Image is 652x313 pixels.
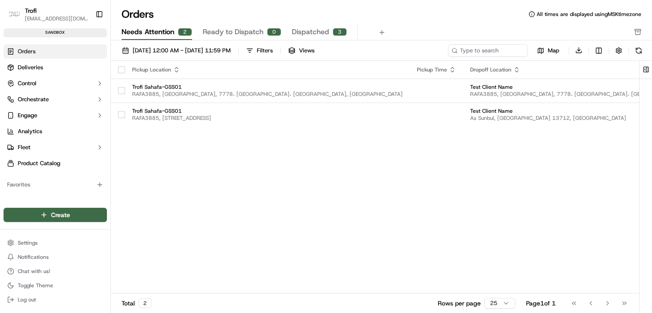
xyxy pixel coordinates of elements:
button: Log out [4,293,107,306]
div: We're available if you need us! [30,94,112,101]
div: 0 [267,28,281,36]
button: Views [284,44,318,57]
button: Toggle Theme [4,279,107,292]
span: Notifications [18,254,49,261]
a: 💻API Documentation [71,125,146,141]
span: Chat with us! [18,268,50,275]
span: Needs Attention [122,27,174,37]
span: Toggle Theme [18,282,53,289]
span: [DATE] 12:00 AM - [DATE] 11:59 PM [133,47,231,55]
span: Views [299,47,314,55]
span: RAFA3885, [GEOGRAPHIC_DATA], 7778، [GEOGRAPHIC_DATA]، [GEOGRAPHIC_DATA], [GEOGRAPHIC_DATA] [132,91,403,98]
button: Refresh [632,44,645,57]
button: TrofiTrofi[EMAIL_ADDRESS][DOMAIN_NAME] [4,4,92,25]
div: 2 [178,28,192,36]
p: Rows per page [438,299,481,308]
div: Filters [257,47,273,55]
button: Start new chat [151,87,161,98]
span: Map [548,47,559,55]
h1: Orders [122,7,154,21]
a: Orders [4,44,107,59]
button: [DATE] 12:00 AM - [DATE] 11:59 PM [118,44,235,57]
button: Settings [4,237,107,249]
span: Orchestrate [18,95,49,103]
div: Favorites [4,178,107,192]
span: Control [18,79,36,87]
div: Pickup Location [132,66,403,73]
span: RAFA3885, [STREET_ADDRESS] [132,115,403,122]
span: Create [51,210,70,219]
span: API Documentation [84,129,142,138]
button: Trofi [25,6,37,15]
div: 💻 [75,130,82,137]
span: All times are displayed using MSK timezone [537,11,641,18]
p: Welcome 👋 [9,36,161,50]
button: Chat with us! [4,265,107,277]
button: Orchestrate [4,92,107,107]
span: Orders [18,48,35,55]
a: Analytics [4,124,107,139]
div: Start new chat [30,85,145,94]
div: Total [122,298,152,308]
span: Trofi Sahafa-GSS01 [132,107,403,115]
div: 2 [138,298,152,308]
span: Product Catalog [18,159,60,167]
button: Control [4,76,107,91]
button: Notifications [4,251,107,263]
img: Trofi [7,11,21,18]
button: Map [531,45,565,56]
span: Trofi Sahafa-GSS01 [132,83,403,91]
span: Pylon [88,151,107,157]
span: Log out [18,296,36,303]
img: Nash [9,9,27,27]
a: 📗Knowledge Base [5,125,71,141]
button: [EMAIL_ADDRESS][DOMAIN_NAME] [25,15,88,22]
span: Settings [18,239,38,246]
div: sandbox [4,28,107,37]
img: 1736555255976-a54dd68f-1ca7-489b-9aae-adbdc363a1c4 [9,85,25,101]
button: Fleet [4,140,107,155]
span: Fleet [18,143,31,151]
span: Analytics [18,127,42,135]
a: Product Catalog [4,156,107,170]
a: Deliveries [4,60,107,75]
input: Got a question? Start typing here... [23,57,160,67]
span: Ready to Dispatch [203,27,263,37]
button: Filters [242,44,277,57]
button: Engage [4,108,107,123]
div: 📗 [9,130,16,137]
span: Knowledge Base [18,129,68,138]
a: Powered byPylon [63,150,107,157]
div: Page 1 of 1 [526,299,556,308]
span: Dispatched [292,27,329,37]
div: Available Products [4,199,107,213]
span: Deliveries [18,63,43,71]
div: Pickup Time [417,66,456,73]
span: Engage [18,111,37,119]
div: 3 [333,28,347,36]
input: Type to search [448,44,528,57]
button: Create [4,208,107,222]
